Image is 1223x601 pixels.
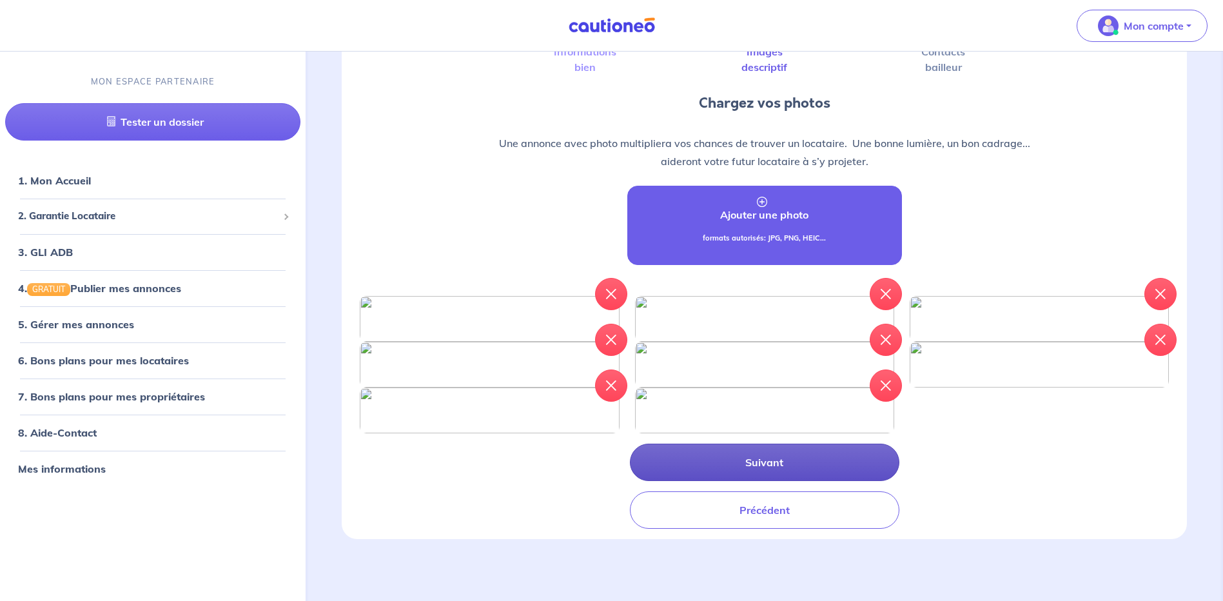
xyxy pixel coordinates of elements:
[18,390,205,403] a: 7. Bons plans pour mes propriétaires
[5,103,300,141] a: Tester un dossier
[5,311,300,337] div: 5. Gérer mes annonces
[910,342,1169,388] img: 4d43e407-4e50-4d9e-bf9d-0358fa25f556
[5,239,300,264] div: 3. GLI ADB
[18,462,106,475] a: Mes informations
[1124,18,1184,34] p: Mon compte
[18,209,278,224] span: 2. Garantie Locataire
[18,174,91,187] a: 1. Mon Accueil
[5,384,300,409] div: 7. Bons plans pour mes propriétaires
[930,46,956,72] label: Contacts bailleur
[461,134,1068,170] p: Une annonce avec photo multipliera vos chances de trouver un locataire. Une bonne lumière, un bon...
[18,281,181,294] a: 4.GRATUITPublier mes annonces
[91,75,215,88] p: MON ESPACE PARTENAIRE
[5,420,300,446] div: 8. Aide-Contact
[18,318,134,331] a: 5. Gérer mes annonces
[360,342,619,388] img: 418cbd4d-ffc9-45bc-b279-d2a6a1f665fb
[360,296,619,342] img: 92976224-0e14-41f2-ba99-fb0c55842c9c
[910,296,1169,342] img: 4e4e681f-63c6-4b0b-bb62-1b033c273ec1
[635,342,894,388] img: 2564757c-9fc0-449b-b68c-4e1af05cface
[5,168,300,193] div: 1. Mon Accueil
[5,204,300,229] div: 2. Garantie Locataire
[360,388,619,433] img: 66c8593a-47e7-4f3d-9b1c-c40277fffed2
[703,233,826,244] p: formats autorisés: JPG, PNG, HEIC...
[563,17,660,34] img: Cautioneo
[5,275,300,300] div: 4.GRATUITPublier mes annonces
[1077,10,1208,42] button: illu_account_valid_menu.svgMon compte
[720,207,808,222] p: Ajouter une photo
[635,296,894,342] img: 5f06e829-a9a4-4c53-9518-69ffc2737d91
[572,46,598,72] label: Informations bien
[635,388,894,433] img: c44625cd-9770-4dde-8b00-1cee975661d3
[18,426,97,439] a: 8. Aide-Contact
[627,186,902,265] a: Ajouter une photoformats autorisés: JPG, PNG, HEIC...
[699,93,830,113] div: Chargez vos photos
[18,354,189,367] a: 6. Bons plans pour mes locataires
[630,444,899,481] button: Suivant
[5,348,300,373] div: 6. Bons plans pour mes locataires
[630,491,899,529] button: Précédent
[752,46,778,72] label: Images descriptif
[1098,15,1119,36] img: illu_account_valid_menu.svg
[18,245,73,258] a: 3. GLI ADB
[5,456,300,482] div: Mes informations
